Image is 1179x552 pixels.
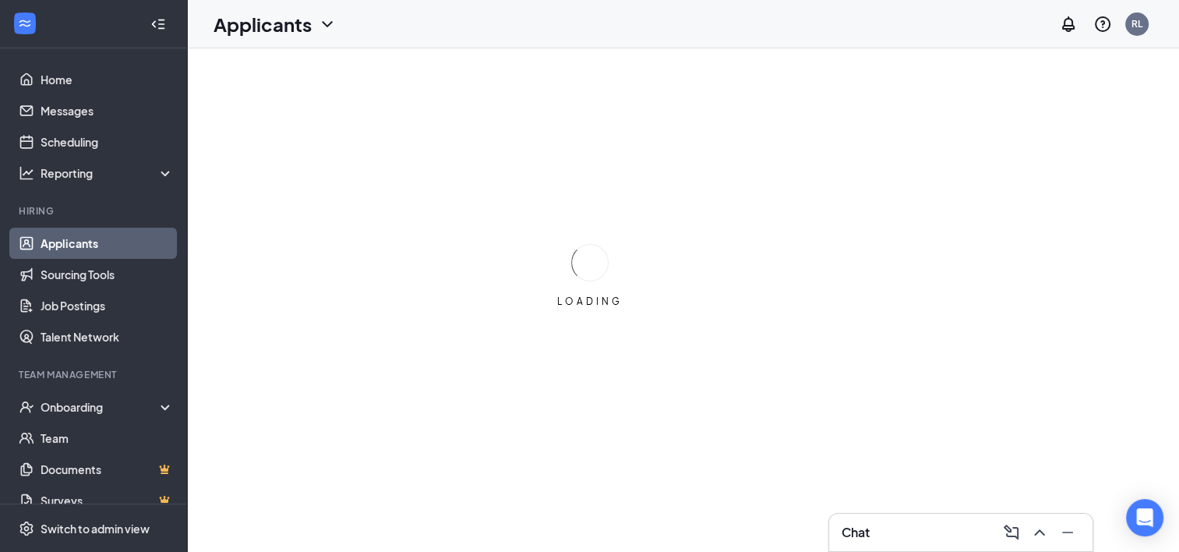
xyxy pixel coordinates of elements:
svg: Analysis [19,165,34,181]
a: Applicants [41,228,174,259]
svg: Settings [19,521,34,536]
button: Minimize [1055,520,1080,545]
svg: Minimize [1058,523,1077,542]
a: Scheduling [41,126,174,157]
svg: ChevronUp [1030,523,1049,542]
svg: ChevronDown [318,15,337,34]
svg: Notifications [1059,15,1078,34]
a: Messages [41,95,174,126]
div: Switch to admin view [41,521,150,536]
a: Job Postings [41,290,174,321]
svg: UserCheck [19,399,34,415]
div: Team Management [19,368,171,381]
a: Talent Network [41,321,174,352]
a: SurveysCrown [41,485,174,516]
div: LOADING [551,295,629,308]
svg: Collapse [150,16,166,32]
button: ComposeMessage [999,520,1024,545]
a: DocumentsCrown [41,454,174,485]
div: RL [1131,17,1142,30]
a: Home [41,64,174,95]
div: Open Intercom Messenger [1126,499,1163,536]
button: ChevronUp [1027,520,1052,545]
div: Reporting [41,165,175,181]
svg: ComposeMessage [1002,523,1021,542]
h1: Applicants [214,11,312,37]
a: Team [41,423,174,454]
div: Onboarding [41,399,161,415]
svg: QuestionInfo [1093,15,1112,34]
div: Hiring [19,204,171,218]
a: Sourcing Tools [41,259,174,290]
h3: Chat [842,524,870,541]
svg: WorkstreamLogo [17,16,33,31]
